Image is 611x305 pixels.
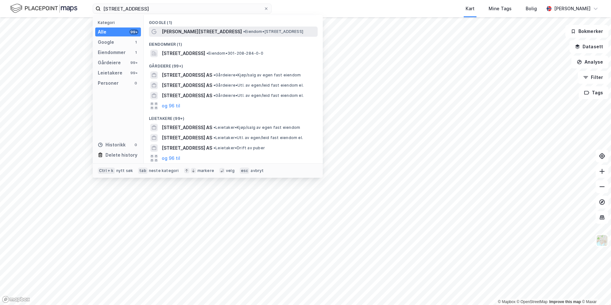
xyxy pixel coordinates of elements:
button: Datasett [569,40,608,53]
div: Leietakere (99+) [144,111,323,122]
span: • [213,135,215,140]
input: Søk på adresse, matrikkel, gårdeiere, leietakere eller personer [101,4,264,13]
div: avbryt [251,168,264,173]
span: [STREET_ADDRESS] AS [162,92,212,99]
span: [STREET_ADDRESS] AS [162,134,212,142]
button: og 96 til [162,154,180,162]
span: • [243,29,245,34]
div: Eiendommer [98,49,126,56]
span: Gårdeiere • Utl. av egen/leid fast eiendom el. [213,83,304,88]
div: 99+ [129,70,138,75]
div: Kategori [98,20,141,25]
span: • [213,125,215,130]
div: Alle [98,28,106,36]
span: • [213,73,215,77]
img: Z [596,234,608,246]
div: neste kategori [149,168,179,173]
div: Kart [466,5,475,12]
iframe: Chat Widget [579,274,611,305]
button: Filter [578,71,608,84]
div: Eiendommer (1) [144,37,323,48]
a: Improve this map [549,300,581,304]
span: Eiendom • [STREET_ADDRESS] [243,29,303,34]
span: [PERSON_NAME][STREET_ADDRESS] [162,28,242,35]
span: • [206,51,208,56]
div: Historikk [98,141,126,149]
span: [STREET_ADDRESS] [162,50,205,57]
div: Kontrollprogram for chat [579,274,611,305]
div: 0 [133,81,138,86]
div: 1 [133,50,138,55]
div: velg [226,168,235,173]
div: Mine Tags [489,5,512,12]
span: [STREET_ADDRESS] AS [162,124,212,131]
span: [STREET_ADDRESS] AS [162,82,212,89]
div: tab [138,168,148,174]
div: markere [197,168,214,173]
span: • [213,93,215,98]
div: [PERSON_NAME] [554,5,591,12]
div: esc [240,168,250,174]
button: Tags [579,86,608,99]
a: OpenStreetMap [517,300,548,304]
div: Personer [98,79,119,87]
a: Mapbox homepage [2,296,30,303]
div: Bolig [526,5,537,12]
span: Gårdeiere • Utl. av egen/leid fast eiendom el. [213,93,304,98]
span: Leietaker • Utl. av egen/leid fast eiendom el. [213,135,303,140]
button: Analyse [571,56,608,68]
span: [STREET_ADDRESS] AS [162,144,212,152]
div: 99+ [129,29,138,35]
div: 0 [133,142,138,147]
button: og 96 til [162,102,180,110]
span: Eiendom • 301-208-284-0-0 [206,51,263,56]
img: logo.f888ab2527a4732fd821a326f86c7f29.svg [10,3,77,14]
span: Leietaker • Drift av puber [213,145,265,151]
span: [STREET_ADDRESS] AS [162,71,212,79]
span: • [213,145,215,150]
div: Google [98,38,114,46]
div: 1 [133,40,138,45]
div: nytt søk [116,168,133,173]
div: Google (1) [144,15,323,27]
a: Mapbox [498,300,515,304]
div: 99+ [129,60,138,65]
span: Gårdeiere • Kjøp/salg av egen fast eiendom [213,73,301,78]
div: Leietakere [98,69,122,77]
span: Leietaker • Kjøp/salg av egen fast eiendom [213,125,300,130]
div: Gårdeiere [98,59,121,66]
div: Gårdeiere (99+) [144,59,323,70]
button: Bokmerker [565,25,608,38]
div: Delete history [105,151,137,159]
span: • [213,83,215,88]
div: Ctrl + k [98,168,115,174]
